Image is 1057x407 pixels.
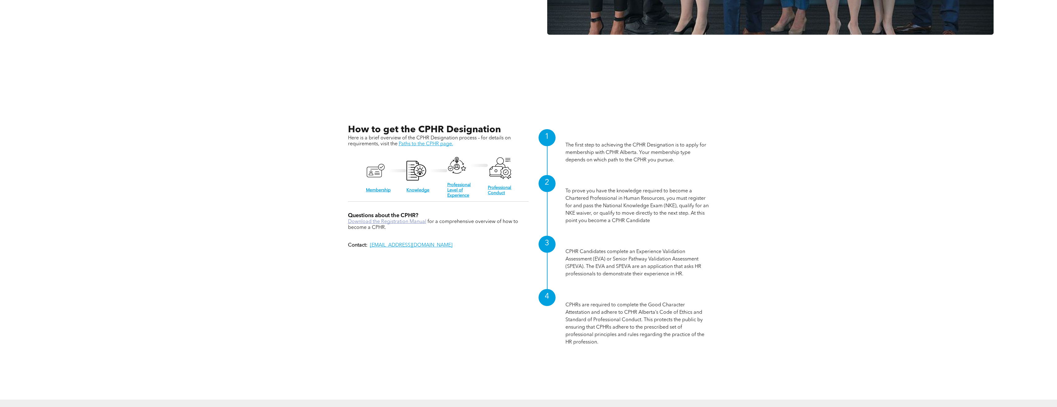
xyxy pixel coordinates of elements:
[539,129,556,146] div: 1
[565,248,709,278] p: CPHR Candidates complete an Experience Validation Assessment (EVA) or Senior Pathway Validation A...
[406,188,429,192] a: Knowledge
[348,243,367,248] strong: Contact:
[370,243,453,248] a: [EMAIL_ADDRESS][DOMAIN_NAME]
[447,183,471,198] a: Professional Level of Experience
[565,132,709,142] h1: Membership
[348,219,518,230] span: for a comprehensive overview of how to become a CPHR.
[348,213,418,218] span: Questions about the CPHR?
[488,186,511,195] a: Professional Conduct
[348,219,426,224] a: Download the Registration Manual
[565,178,709,187] h1: Knowledge
[565,301,709,346] p: CPHRs are required to complete the Good Character Attestation and adhere to CPHR Alberta’s Code o...
[565,142,709,164] p: The first step to achieving the CPHR Designation is to apply for membership with CPHR Alberta. Yo...
[348,125,501,134] span: How to get the CPHR Designation
[399,142,453,147] a: Paths to the CPHR page.
[539,289,556,306] div: 4
[565,292,709,301] h1: Professional Conduct
[539,175,556,192] div: 2
[565,187,709,225] p: To prove you have the knowledge required to become a Chartered Professional in Human Resources, y...
[348,136,511,147] span: Here is a brief overview of the CPHR Designation process – for details on requirements, visit the
[565,239,709,248] h1: Professional Level of Experience
[539,236,556,253] div: 3
[366,188,391,192] a: Membership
